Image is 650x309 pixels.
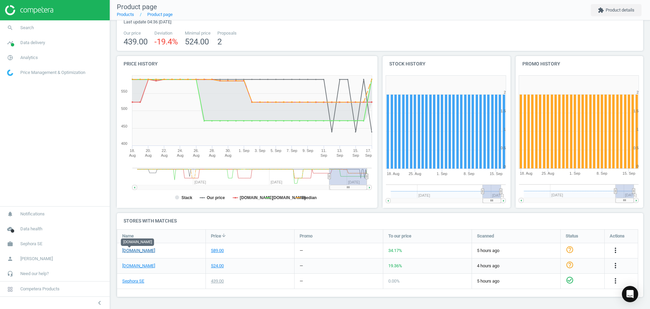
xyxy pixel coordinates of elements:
tspan: 3. Sep [255,149,265,153]
i: arrow_downward [221,233,226,238]
i: chevron_left [95,299,104,307]
h4: Price history [117,56,377,72]
i: help_outline [566,246,574,254]
span: Product page [117,3,157,11]
tspan: 1. Sep [569,172,580,176]
tspan: Sep [352,153,359,157]
tspan: 18. Aug [387,172,399,176]
text: 400 [121,141,127,146]
span: 439.00 [124,37,148,46]
h4: Stock history [383,56,511,72]
div: 439.00 [211,278,224,284]
span: 5 hours ago [477,248,555,254]
text: 1 [636,127,638,131]
span: Data health [20,226,42,232]
tspan: 15. Sep [623,172,635,176]
span: 34.17 % [388,248,402,253]
span: 5 hours ago [477,278,555,284]
span: Notifications [20,211,45,217]
text: 0.5 [501,146,506,150]
i: work [4,237,17,250]
tspan: 9. Sep [303,149,313,153]
tspan: Our price [207,195,225,200]
h4: Promo history [516,56,644,72]
tspan: 11. [321,149,326,153]
tspan: 18. Aug [520,172,532,176]
tspan: 24. [178,149,183,153]
span: Promo [300,233,312,239]
button: chevron_left [91,298,108,307]
h4: Stores with matches [117,213,643,229]
tspan: Aug [193,153,200,157]
div: — [300,278,303,284]
i: search [4,21,17,34]
i: pie_chart_outlined [4,51,17,64]
span: Sephora SE [20,241,42,247]
tspan: [DOMAIN_NAME] [240,195,273,200]
tspan: 1. Sep [239,149,250,153]
span: [PERSON_NAME] [20,256,53,262]
tspan: 28. [210,149,215,153]
span: 0.00 % [388,278,400,284]
button: extensionProduct details [591,4,642,16]
img: wGWNvw8QSZomAAAAABJRU5ErkJggg== [7,70,13,76]
tspan: 8. Sep [464,172,475,176]
text: 2 [504,90,506,94]
tspan: Aug [145,153,152,157]
button: more_vert [611,277,620,286]
span: Proposals [217,30,237,36]
tspan: Aug [129,153,136,157]
span: 2 [217,37,222,46]
tspan: Aug [209,153,216,157]
span: Data delivery [20,40,45,46]
tspan: Aug [161,153,168,157]
tspan: [DOMAIN_NAME] [272,195,306,200]
tspan: 30. [225,149,231,153]
div: — [300,248,303,254]
tspan: 5. Sep [270,149,281,153]
tspan: 18. [130,149,135,153]
span: Scanned [477,233,494,239]
span: -19.4 % [154,37,178,46]
span: Deviation [154,30,178,36]
a: [DOMAIN_NAME] [122,248,155,254]
div: [DOMAIN_NAME] [121,238,154,246]
span: Need our help? [20,271,49,277]
tspan: Sep [321,153,327,157]
text: 500 [121,107,127,111]
div: 589.00 [211,248,224,254]
i: more_vert [611,262,620,270]
i: cloud_done [4,223,17,235]
tspan: [DATE] [492,193,504,197]
img: ajHJNr6hYgQAAAAASUVORK5CYII= [5,5,53,15]
tspan: [DATE] [625,193,637,197]
span: Actions [610,233,625,239]
span: Last update 04:36 [DATE] [124,19,171,24]
tspan: Sep [337,153,343,157]
tspan: Aug [177,153,184,157]
tspan: 15. Sep [490,172,502,176]
div: 524.00 [211,263,224,269]
span: Price Management & Optimization [20,70,85,76]
tspan: 7. Sep [286,149,297,153]
text: 1.5 [501,109,506,113]
span: To our price [388,233,411,239]
button: more_vert [611,262,620,270]
i: help_outline [566,261,574,269]
tspan: 22. [162,149,167,153]
span: 19.36 % [388,263,402,268]
tspan: 25. Aug [541,172,554,176]
tspan: Stack [181,195,192,200]
span: 524.00 [185,37,209,46]
span: Our price [124,30,148,36]
tspan: Sep [365,153,372,157]
div: — [300,263,303,269]
span: Name [122,233,134,239]
tspan: 20. [146,149,151,153]
i: check_circle_outline [566,276,574,284]
a: [DOMAIN_NAME] [122,263,155,269]
a: Sephora SE [122,278,144,284]
span: Analytics [20,55,38,61]
i: extension [598,7,604,13]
